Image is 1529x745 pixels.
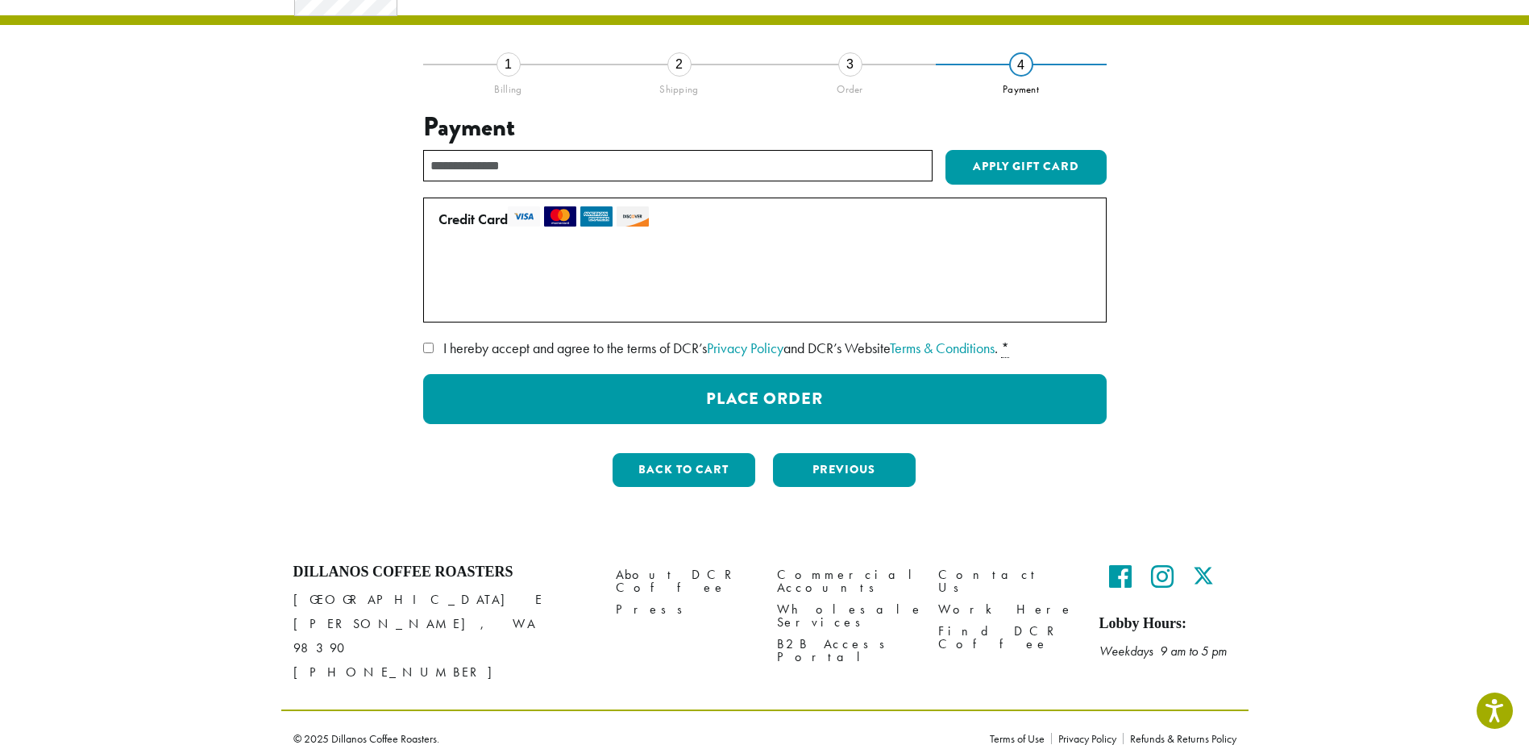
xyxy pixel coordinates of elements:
a: Wholesale Services [777,598,914,633]
div: 2 [667,52,692,77]
img: amex [580,206,613,227]
div: Order [765,77,936,96]
p: © 2025 Dillanos Coffee Roasters. [293,733,966,744]
a: About DCR Coffee [616,564,753,598]
a: Press [616,598,753,620]
input: I hereby accept and agree to the terms of DCR’sPrivacy Policyand DCR’s WebsiteTerms & Conditions. * [423,343,434,353]
a: Find DCR Coffee [938,621,1075,656]
label: Credit Card [438,206,1085,232]
abbr: required [1001,339,1009,358]
a: Refunds & Returns Policy [1123,733,1236,744]
a: Terms & Conditions [890,339,995,357]
h5: Lobby Hours: [1099,615,1236,633]
div: 1 [497,52,521,77]
div: Payment [936,77,1107,96]
button: Previous [773,453,916,487]
button: Apply Gift Card [945,150,1107,185]
a: Commercial Accounts [777,564,914,598]
a: Contact Us [938,564,1075,598]
img: mastercard [544,206,576,227]
div: 3 [838,52,862,77]
em: Weekdays 9 am to 5 pm [1099,643,1227,660]
img: discover [617,206,649,227]
p: [GEOGRAPHIC_DATA] E [PERSON_NAME], WA 98390 [PHONE_NUMBER] [293,588,592,685]
div: Shipping [594,77,765,96]
a: Work Here [938,598,1075,620]
div: 4 [1009,52,1033,77]
a: Privacy Policy [707,339,783,357]
h3: Payment [423,112,1107,143]
a: Privacy Policy [1051,733,1123,744]
button: Back to cart [613,453,755,487]
div: Billing [423,77,594,96]
img: visa [508,206,540,227]
a: B2B Access Portal [777,634,914,668]
a: Terms of Use [990,733,1051,744]
button: Place Order [423,374,1107,424]
span: I hereby accept and agree to the terms of DCR’s and DCR’s Website . [443,339,998,357]
h4: Dillanos Coffee Roasters [293,564,592,581]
